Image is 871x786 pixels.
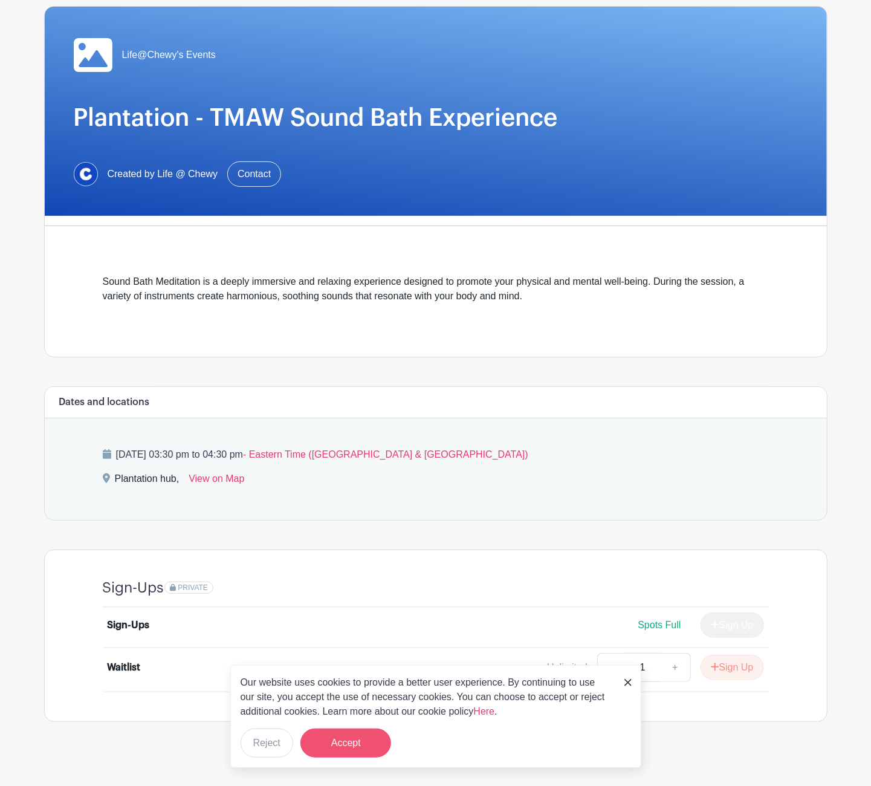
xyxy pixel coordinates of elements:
div: Unlimited [547,660,588,675]
a: Contact [227,161,281,187]
img: 1629734264472.jfif [74,162,98,186]
span: Created by Life @ Chewy [108,167,218,181]
p: Our website uses cookies to provide a better user experience. By continuing to use our site, you ... [241,675,612,719]
span: PRIVATE [178,583,208,592]
a: + [660,653,690,682]
a: - [597,653,625,682]
div: Sign-Ups [108,618,150,632]
h1: Plantation - TMAW Sound Bath Experience [74,103,798,132]
div: Plantation hub, [115,472,180,491]
span: Life@Chewy's Events [122,48,216,62]
a: View on Map [189,472,244,491]
p: [DATE] 03:30 pm to 04:30 pm [103,447,769,462]
button: Accept [300,729,391,758]
a: Here [474,706,495,716]
div: Sound Bath Meditation is a deeply immersive and relaxing experience designed to promote your phys... [103,274,769,318]
button: Reject [241,729,293,758]
img: close_button-5f87c8562297e5c2d7936805f587ecaba9071eb48480494691a3f1689db116b3.svg [624,679,632,686]
span: Spots Full [638,620,681,630]
h6: Dates and locations [59,397,150,408]
h4: Sign-Ups [103,579,164,597]
button: Sign Up [701,655,764,680]
div: Waitlist [108,660,141,675]
span: - Eastern Time ([GEOGRAPHIC_DATA] & [GEOGRAPHIC_DATA]) [243,449,528,460]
